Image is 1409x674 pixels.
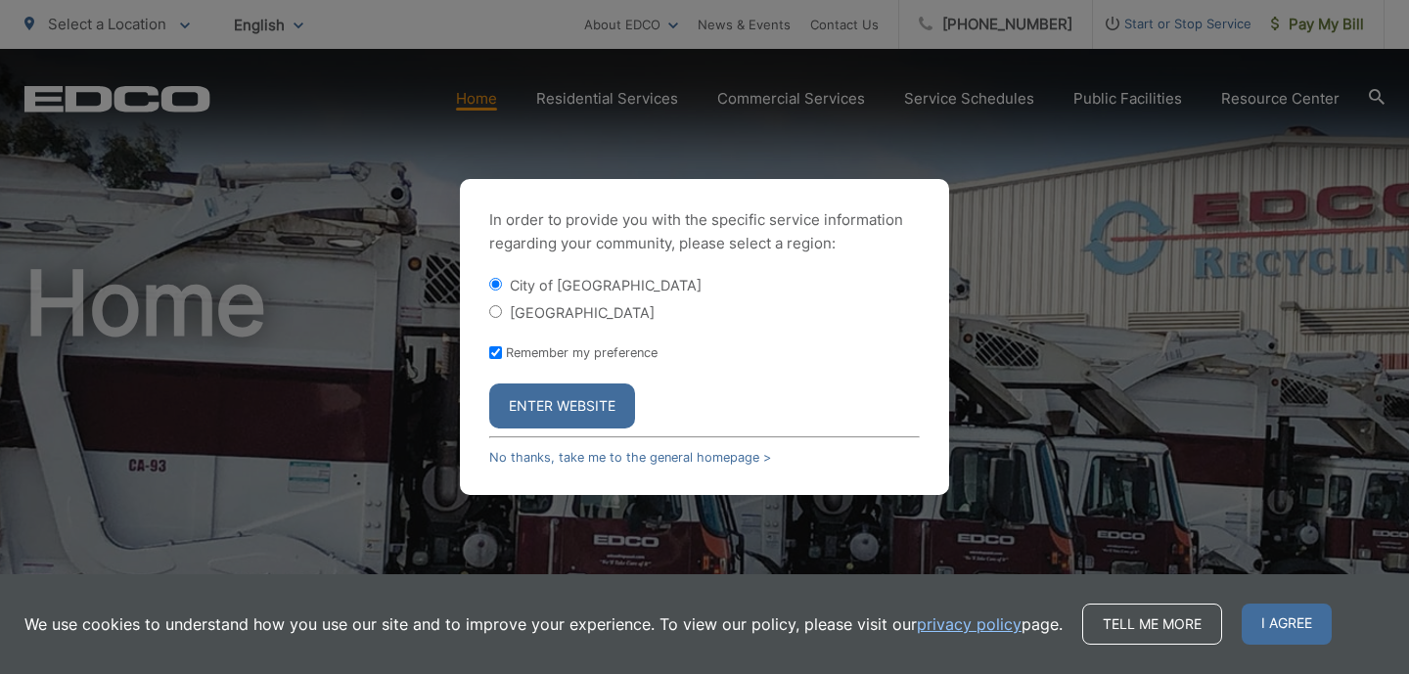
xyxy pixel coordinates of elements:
[489,450,771,465] a: No thanks, take me to the general homepage >
[510,304,655,321] label: [GEOGRAPHIC_DATA]
[510,277,702,293] label: City of [GEOGRAPHIC_DATA]
[24,612,1063,636] p: We use cookies to understand how you use our site and to improve your experience. To view our pol...
[917,612,1022,636] a: privacy policy
[489,383,635,428] button: Enter Website
[489,208,920,255] p: In order to provide you with the specific service information regarding your community, please se...
[1082,604,1222,645] a: Tell me more
[1242,604,1332,645] span: I agree
[506,345,658,360] label: Remember my preference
